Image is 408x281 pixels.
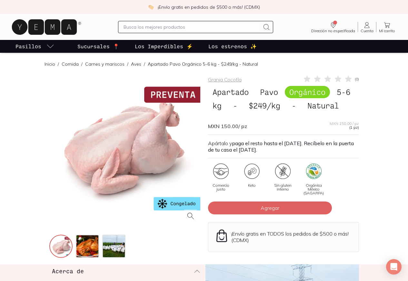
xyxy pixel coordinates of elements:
span: $249/kg [244,99,285,112]
img: check [148,4,154,10]
p: ¡Envío gratis en pedidos de $500 o más! (CDMX) [158,4,260,10]
a: Dirección no especificada [309,21,358,33]
img: certification-keto_22f1388f-1d8e-4ebf-ad8d-0360f601ddd5=fwebp-q70-w96 [244,164,260,179]
span: / [55,61,62,67]
span: / [124,61,131,67]
a: Los estrenos ✨ [207,40,258,53]
span: Dirección no especificada [311,29,355,33]
span: MXN 150.00 / pz [208,123,247,129]
span: - [287,99,301,112]
img: pavo-3_27193417-9c1a-4b43-9e8c-4be0a2cabb30=fwebp-q70-w256 [76,235,100,258]
span: - [228,99,242,112]
span: kg [208,99,226,112]
a: Sucursales 📍 [76,40,121,53]
span: MXN 150.00 / pz [330,122,359,126]
p: Los estrenos ✨ [208,42,257,50]
span: Orgánica México (SAGARPA) [301,183,327,195]
span: Pavo [255,86,283,98]
span: Cuenta [361,29,373,33]
a: Carnes y mariscos [85,61,124,67]
p: ¡Envío gratis en TODOS los pedidos de $500 o más! (CDMX) [231,230,352,243]
a: Inicio [45,61,55,67]
a: Los Imperdibles ⚡️ [134,40,194,53]
span: Agregar [261,205,279,211]
a: Aves [131,61,141,67]
span: ( 0 ) [355,77,359,81]
p: Pasillos [15,42,41,50]
span: Keto [248,183,256,187]
button: Agregar [208,201,332,214]
img: certificate_55e4a1f1-8c06-4539-bb7a-cfec37afd660=fwebp-q70-w96 [275,164,291,179]
span: Orgánico [285,86,330,98]
span: Natural [303,99,343,112]
span: (1 pz) [349,126,359,129]
a: Comida [62,61,79,67]
span: 5-6 [332,86,355,98]
h3: Acerca de [52,267,84,275]
strong: paga el resto hasta el [DATE]. Recíbelo en la puerta de tu casa el [DATE]. [208,140,354,153]
span: Mi carrito [379,29,395,33]
input: Busca los mejores productos [124,23,260,31]
img: pavos_1f6eca42-a8c6-499b-aa06-d0c283d1715b=fwebp-q70-w256 [103,235,126,258]
div: Open Intercom Messenger [386,259,402,275]
img: Envío [215,229,229,243]
a: Cuenta [358,21,376,33]
p: Los Imperdibles ⚡️ [135,42,193,50]
img: trato-justo_80be89df-f233-4999-ae87-b13357d1ca34=fwebp-q70-w96 [213,164,229,179]
span: Sin gluten interno [270,183,296,191]
p: Sucursales 📍 [77,42,119,50]
a: pasillo-todos-link [14,40,55,53]
img: organic_mx_sagarpa_d5bfe478-d9b9-46b3-8f87-8b6e7c63d533=fwebp-q70-w96 [306,164,322,179]
span: Comercio justo [208,183,234,191]
img: pavo-crudo-preventa-1_63015026-74e8-45e2-a36e-b36112b2123b=fwebp-q70-w256 [50,235,73,258]
a: Mi carrito [376,21,398,33]
span: / [79,61,85,67]
p: Apartado Pavo Orgánico 5-6 kg - $249/kg - Natural [148,61,258,67]
span: / [141,61,148,67]
span: Apartado [208,86,253,98]
p: Apártalo y [208,140,359,153]
a: Granja Cocotla [208,76,242,83]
